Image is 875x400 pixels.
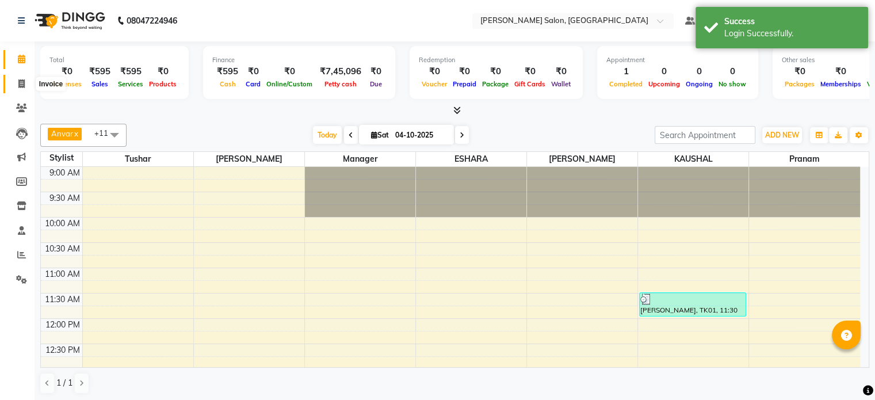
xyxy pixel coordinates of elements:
[43,243,82,255] div: 10:30 AM
[263,65,315,78] div: ₹0
[765,131,799,139] span: ADD NEW
[217,80,239,88] span: Cash
[43,319,82,331] div: 12:00 PM
[83,152,193,166] span: Tushar
[762,127,802,143] button: ADD NEW
[392,127,449,144] input: 2025-10-04
[368,131,392,139] span: Sat
[655,126,755,144] input: Search Appointment
[263,80,315,88] span: Online/Custom
[29,5,108,37] img: logo
[322,80,360,88] span: Petty cash
[94,128,117,138] span: +11
[127,5,177,37] b: 08047224946
[716,65,749,78] div: 0
[640,293,745,316] div: [PERSON_NAME], TK01, 11:30 AM-12:00 PM, HAIRCUT - Premier Stylist([DEMOGRAPHIC_DATA])
[43,344,82,356] div: 12:30 PM
[367,80,385,88] span: Due
[313,126,342,144] span: Today
[419,65,450,78] div: ₹0
[817,80,864,88] span: Memberships
[511,80,548,88] span: Gift Cards
[527,152,637,166] span: [PERSON_NAME]
[43,268,82,280] div: 11:00 AM
[366,65,386,78] div: ₹0
[49,65,85,78] div: ₹0
[47,192,82,204] div: 9:30 AM
[724,28,859,40] div: Login Successfully.
[194,152,304,166] span: [PERSON_NAME]
[56,377,72,389] span: 1 / 1
[450,80,479,88] span: Prepaid
[419,80,450,88] span: Voucher
[683,80,716,88] span: Ongoing
[146,80,179,88] span: Products
[315,65,366,78] div: ₹7,45,096
[73,129,78,138] a: x
[43,218,82,230] div: 10:00 AM
[115,80,146,88] span: Services
[49,55,179,65] div: Total
[51,129,73,138] span: Anvar
[89,80,111,88] span: Sales
[817,65,864,78] div: ₹0
[638,152,748,166] span: KAUSHAL
[47,167,82,179] div: 9:00 AM
[479,80,511,88] span: Package
[606,55,749,65] div: Appointment
[416,152,526,166] span: ESHARA
[305,152,415,166] span: manager
[212,65,243,78] div: ₹595
[645,65,683,78] div: 0
[450,65,479,78] div: ₹0
[419,55,574,65] div: Redemption
[85,65,115,78] div: ₹595
[548,80,574,88] span: Wallet
[606,80,645,88] span: Completed
[548,65,574,78] div: ₹0
[511,65,548,78] div: ₹0
[716,80,749,88] span: No show
[782,80,817,88] span: Packages
[606,65,645,78] div: 1
[749,152,860,166] span: pranam
[212,55,386,65] div: Finance
[782,65,817,78] div: ₹0
[115,65,146,78] div: ₹595
[479,65,511,78] div: ₹0
[146,65,179,78] div: ₹0
[724,16,859,28] div: Success
[683,65,716,78] div: 0
[645,80,683,88] span: Upcoming
[43,294,82,306] div: 11:30 AM
[41,152,82,164] div: Stylist
[243,80,263,88] span: Card
[36,77,66,91] div: Invoice
[243,65,263,78] div: ₹0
